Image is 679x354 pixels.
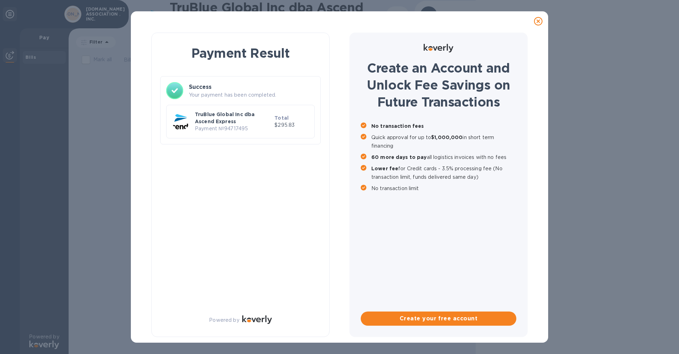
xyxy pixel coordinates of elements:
p: $295.83 [274,121,309,129]
b: $1,000,000 [431,135,463,140]
p: TruBlue Global Inc dba Ascend Express [195,111,272,125]
p: Quick approval for up to in short term financing [371,133,516,150]
b: No transaction fees [371,123,424,129]
b: 60 more days to pay [371,154,427,160]
img: Logo [242,315,272,324]
img: Logo [424,44,453,52]
span: Create your free account [366,314,511,323]
p: all logistics invoices with no fees [371,153,516,161]
b: Lower fee [371,166,398,171]
h1: Create an Account and Unlock Fee Savings on Future Transactions [361,59,516,110]
h3: Success [189,83,315,91]
button: Create your free account [361,312,516,326]
b: Total [274,115,289,121]
h1: Payment Result [163,44,318,62]
p: Your payment has been completed. [189,91,315,99]
p: for Credit cards - 3.5% processing fee (No transaction limit, funds delivered same day) [371,164,516,181]
p: Payment № 94717495 [195,125,272,132]
p: No transaction limit [371,184,516,193]
p: Powered by [209,316,239,324]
